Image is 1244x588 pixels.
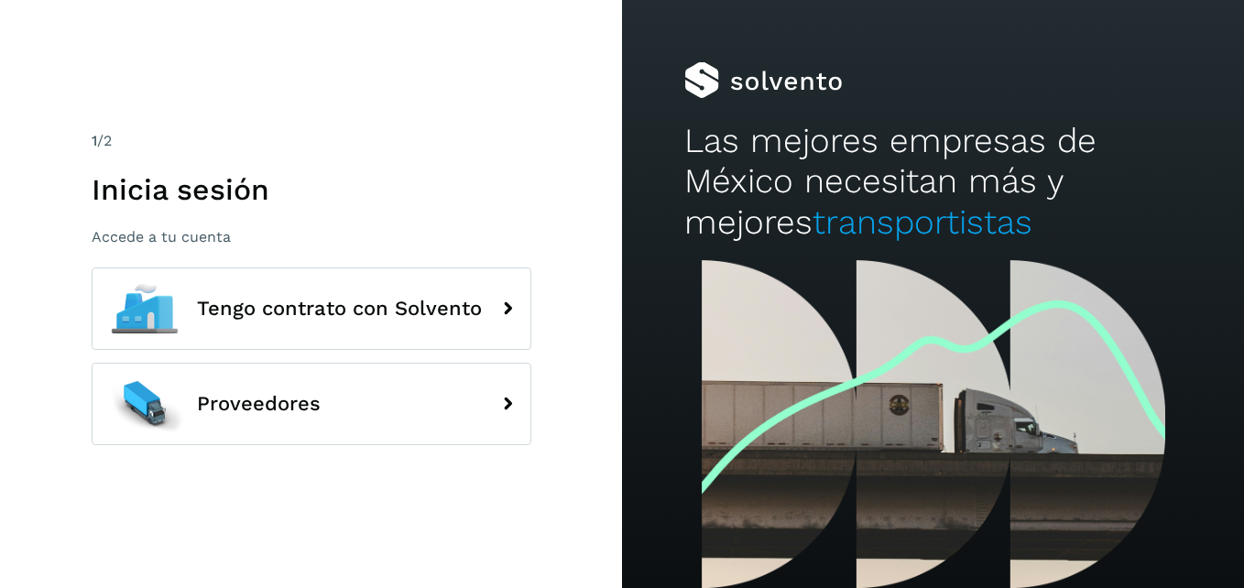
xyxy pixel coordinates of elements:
[92,130,531,152] div: /2
[813,202,1032,242] span: transportistas
[92,267,531,350] button: Tengo contrato con Solvento
[197,393,321,415] span: Proveedores
[92,172,531,207] h1: Inicia sesión
[92,228,531,245] p: Accede a tu cuenta
[684,121,1182,243] h2: Las mejores empresas de México necesitan más y mejores
[197,298,482,320] span: Tengo contrato con Solvento
[92,132,97,149] span: 1
[92,363,531,445] button: Proveedores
